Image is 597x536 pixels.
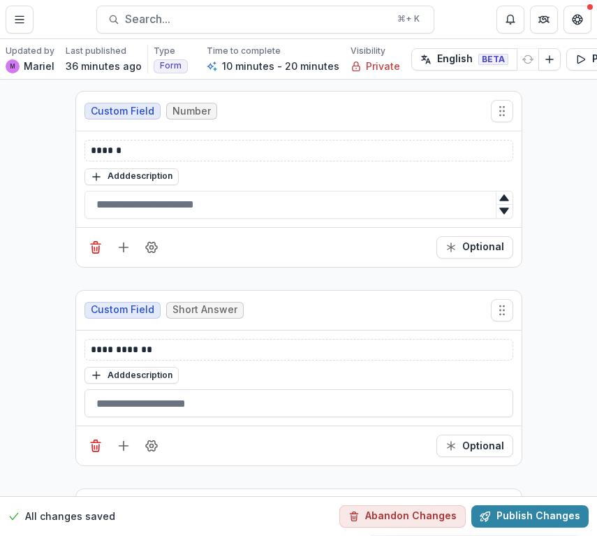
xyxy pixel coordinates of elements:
[160,61,182,71] span: Form
[351,45,385,57] p: Visibility
[6,6,34,34] button: Toggle Menu
[125,13,389,26] span: Search...
[66,59,142,73] p: 36 minutes ago
[140,236,163,259] button: Field Settings
[491,299,513,321] button: Move field
[112,435,135,457] button: Add field
[84,367,179,384] button: Adddescription
[563,6,591,34] button: Get Help
[25,509,115,524] p: All changes saved
[172,106,211,117] span: Number
[207,45,281,57] p: Time to complete
[395,11,422,27] div: ⌘ + K
[84,168,179,185] button: Adddescription
[140,435,163,457] button: Field Settings
[6,45,54,57] p: Updated by
[496,6,524,34] button: Notifications
[84,435,107,457] button: Delete field
[10,64,15,69] div: Mariel
[24,59,54,73] p: Mariel
[91,106,154,117] span: Custom Field
[491,100,513,122] button: Move field
[222,59,339,73] p: 10 minutes - 20 minutes
[366,59,400,73] p: Private
[154,45,175,57] p: Type
[530,6,558,34] button: Partners
[538,48,561,71] button: Add Language
[172,304,237,316] span: Short Answer
[96,6,434,34] button: Search...
[91,304,154,316] span: Custom Field
[84,236,107,259] button: Delete field
[436,236,513,259] button: Required
[436,435,513,457] button: Required
[339,505,466,528] button: Abandon Changes
[66,45,126,57] p: Last published
[411,48,517,71] button: English BETA
[471,505,589,528] button: Publish Changes
[112,236,135,259] button: Add field
[517,48,539,71] button: Refresh Translation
